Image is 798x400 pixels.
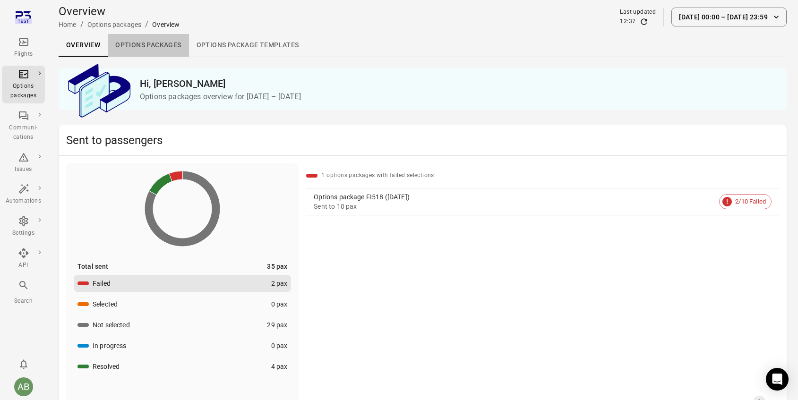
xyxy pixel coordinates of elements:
[93,299,118,309] div: Selected
[6,196,41,206] div: Automations
[6,229,41,238] div: Settings
[93,279,111,288] div: Failed
[74,316,291,333] button: Not selected29 pax
[140,76,779,91] h2: Hi, [PERSON_NAME]
[639,17,649,26] button: Refresh data
[730,197,771,206] span: 2/10 Failed
[74,358,291,375] button: Resolved4 pax
[6,82,41,101] div: Options packages
[314,202,715,211] div: Sent to 10 pax
[93,341,127,350] div: In progress
[80,19,84,30] li: /
[93,320,130,330] div: Not selected
[108,34,189,57] a: Options packages
[59,19,180,30] nav: Breadcrumbs
[10,374,37,400] button: Aslaug Bjarnadottir
[271,362,288,371] div: 4 pax
[93,362,120,371] div: Resolved
[74,337,291,354] button: In progress0 pax
[6,123,41,142] div: Communi-cations
[314,192,715,202] div: Options package FI518 ([DATE])
[6,50,41,59] div: Flights
[2,107,45,145] a: Communi-cations
[14,355,33,374] button: Notifications
[2,180,45,209] a: Automations
[74,296,291,313] button: Selected0 pax
[2,245,45,273] a: API
[59,21,77,28] a: Home
[267,320,287,330] div: 29 pax
[271,279,288,288] div: 2 pax
[145,19,148,30] li: /
[87,21,141,28] a: Options packages
[14,377,33,396] div: AB
[306,188,779,215] a: Options package FI518 ([DATE])Sent to 10 pax2/10 Failed
[140,91,779,102] p: Options packages overview for [DATE] – [DATE]
[2,34,45,62] a: Flights
[2,149,45,177] a: Issues
[766,368,789,391] div: Open Intercom Messenger
[267,262,287,271] div: 35 pax
[6,297,41,306] div: Search
[59,4,180,19] h1: Overview
[2,277,45,308] button: Search
[59,34,108,57] a: Overview
[74,275,291,292] button: Failed2 pax
[152,20,180,29] div: Overview
[2,213,45,241] a: Settings
[620,8,656,17] div: Last updated
[189,34,307,57] a: Options package Templates
[271,341,288,350] div: 0 pax
[321,171,434,180] div: 1 options packages with failed selections
[59,34,787,57] div: Local navigation
[2,66,45,103] a: Options packages
[77,262,109,271] div: Total sent
[66,133,779,148] h2: Sent to passengers
[271,299,288,309] div: 0 pax
[671,8,787,26] button: [DATE] 00:00 – [DATE] 23:59
[620,17,635,26] div: 12:37
[6,261,41,270] div: API
[6,165,41,174] div: Issues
